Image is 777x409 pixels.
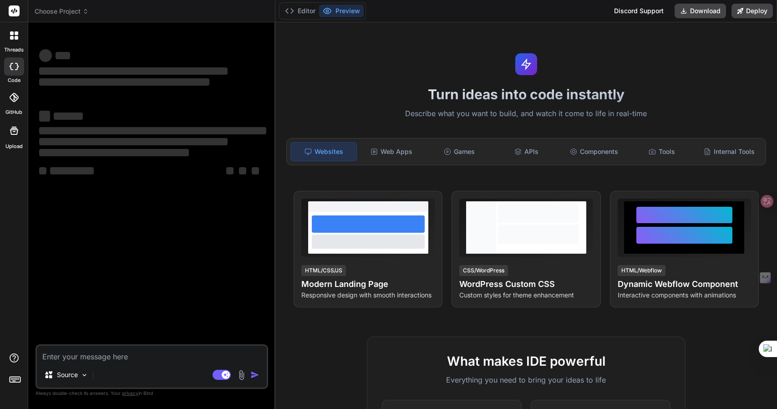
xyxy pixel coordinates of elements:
[81,371,88,379] img: Pick Models
[5,143,23,150] label: Upload
[618,278,751,291] h4: Dynamic Webflow Component
[281,108,772,120] p: Describe what you want to build, and watch it come to life in real-time
[39,167,46,174] span: ‌
[39,149,189,156] span: ‌
[39,127,266,134] span: ‌
[319,5,364,17] button: Preview
[50,167,94,174] span: ‌
[39,138,228,145] span: ‌
[382,374,670,385] p: Everything you need to bring your ideas to life
[301,278,435,291] h4: Modern Landing Page
[609,4,669,18] div: Discord Support
[236,370,247,380] img: attachment
[359,142,424,161] div: Web Apps
[39,78,209,86] span: ‌
[250,370,259,379] img: icon
[618,291,751,300] p: Interactive components with animations
[301,291,435,300] p: Responsive design with smooth interactions
[4,46,24,54] label: threads
[39,111,50,122] span: ‌
[39,67,228,75] span: ‌
[239,167,246,174] span: ‌
[675,4,726,18] button: Download
[8,77,20,84] label: code
[618,265,665,276] div: HTML/Webflow
[57,370,78,379] p: Source
[36,389,268,398] p: Always double-check its answers. Your in Bind
[35,7,89,16] span: Choose Project
[281,86,772,102] h1: Turn ideas into code instantly
[56,52,70,59] span: ‌
[459,265,508,276] div: CSS/WordPress
[252,167,259,174] span: ‌
[382,352,670,371] h2: What makes IDE powerful
[281,5,319,17] button: Editor
[226,167,234,174] span: ‌
[426,142,492,161] div: Games
[54,112,83,120] span: ‌
[696,142,762,161] div: Internal Tools
[5,108,22,116] label: GitHub
[459,291,593,300] p: Custom styles for theme enhancement
[301,265,346,276] div: HTML/CSS/JS
[39,49,52,62] span: ‌
[290,142,357,161] div: Websites
[122,390,138,396] span: privacy
[629,142,694,161] div: Tools
[731,4,773,18] button: Deploy
[561,142,627,161] div: Components
[459,278,593,291] h4: WordPress Custom CSS
[494,142,559,161] div: APIs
